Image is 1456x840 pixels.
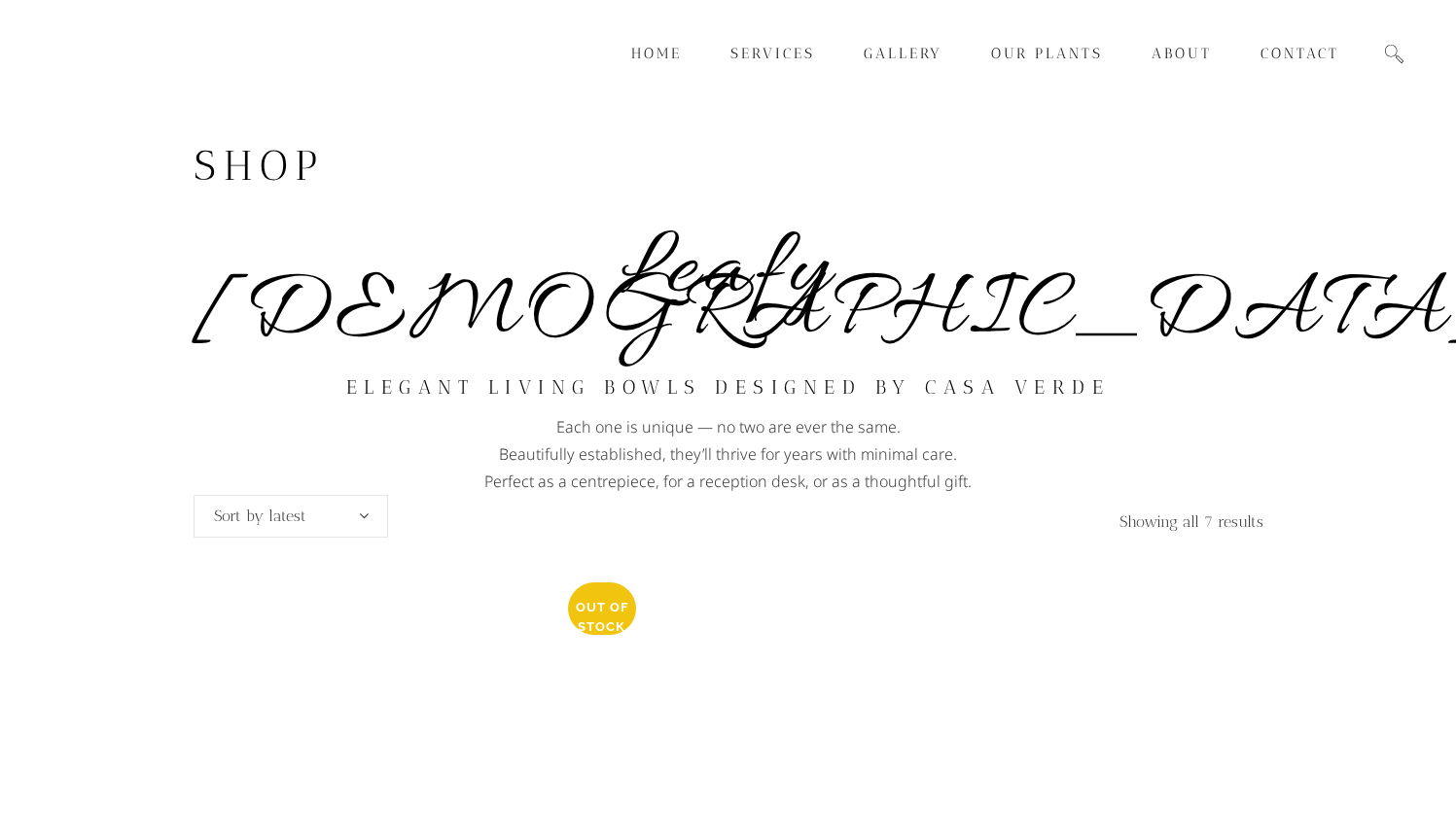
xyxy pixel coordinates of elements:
p: Showing all 7 results [728,495,1263,553]
span: Sort by latest [194,495,388,538]
span: Services [730,45,815,62]
span: About [1152,45,1212,62]
span: Out of stock [576,600,628,634]
span: Home [631,45,682,62]
h2: Elegant living bowls designed by Casa Verde [194,362,1263,413]
span: Sort by latest [195,496,387,537]
p: Each one is unique — no two are ever the same. Beautifully established, they’ll thrive for years ... [194,413,1263,495]
span: Shop [194,141,325,191]
span: Contact [1261,45,1339,62]
span: Our Plants [991,45,1103,62]
span: Gallery [864,45,942,62]
h4: Leafy [DEMOGRAPHIC_DATA] [194,253,1263,334]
